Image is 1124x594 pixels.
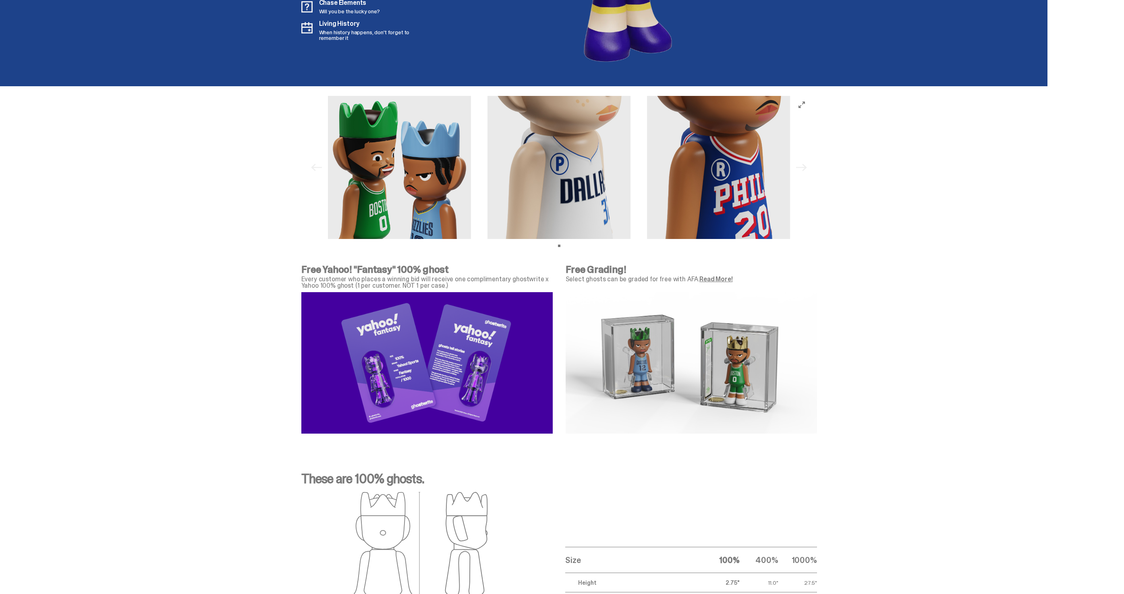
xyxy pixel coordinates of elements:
p: Free Yahoo! "Fantasy" 100% ghost [301,265,553,274]
button: View slide 1 [558,245,560,247]
img: NBA-MG-BaseVictory-ezgif.com-optipng.png [328,96,471,239]
td: 2.75" [701,573,740,592]
p: Will you be the lucky one? [319,8,380,14]
td: Height [565,573,701,592]
p: Every customer who places a winning bid will receive one complimentary ghostwrite x Yahoo 100% gh... [301,276,553,289]
th: 400% [740,547,778,573]
img: NBA-MG-Prospect.png [487,96,631,239]
p: These are 100% ghosts. [301,472,817,492]
td: 27.5" [778,573,817,592]
td: 11.0" [740,573,778,592]
img: Yahoo%20Fantasy%20Creative%20for%20nba%20PDP-04.png [301,292,553,434]
img: NBA-MG-Rookie.png [647,96,790,239]
p: Living History [319,21,425,27]
p: Select ghosts can be graded for free with AFA. [566,276,817,282]
a: Read More! [699,275,732,283]
p: When history happens, don't forget to remember it [319,29,425,41]
p: Free Grading! [566,265,817,274]
button: View full-screen [797,100,807,110]
th: Size [565,547,701,573]
img: NBA-AFA-Graded-Slab.png [566,292,817,434]
th: 100% [701,547,740,573]
th: 1000% [778,547,817,573]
